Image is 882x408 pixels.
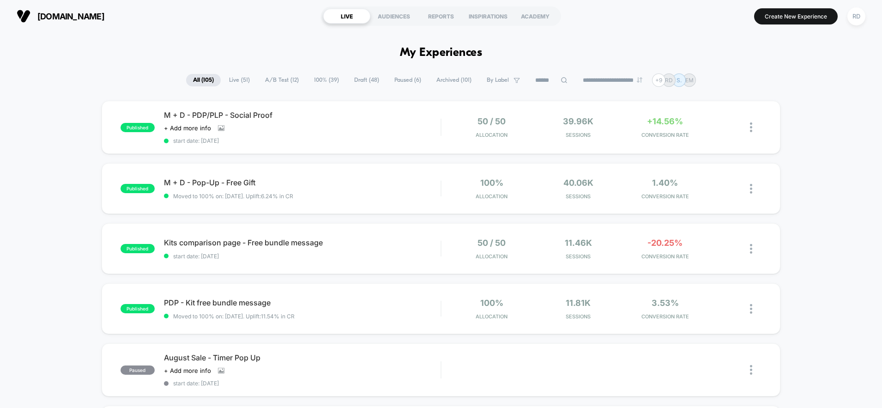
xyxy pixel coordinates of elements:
[164,298,441,307] span: PDP - Kit free bundle message
[637,77,642,83] img: end
[537,313,619,320] span: Sessions
[845,7,868,26] button: RD
[17,9,30,23] img: Visually logo
[652,73,665,87] div: + 9
[477,238,506,248] span: 50 / 50
[685,77,694,84] p: EM
[164,380,441,387] span: start date: [DATE]
[164,178,441,187] span: M + D - Pop-Up - Free Gift
[164,353,441,362] span: August Sale - Timer Pop Up
[537,193,619,200] span: Sessions
[652,298,679,308] span: 3.53%
[164,124,211,132] span: + Add more info
[307,74,346,86] span: 100% ( 39 )
[258,74,306,86] span: A/B Test ( 12 )
[173,193,293,200] span: Moved to 100% on: [DATE] . Uplift: 6.24% in CR
[624,253,706,260] span: CONVERSION RATE
[164,253,441,260] span: start date: [DATE]
[323,9,370,24] div: LIVE
[14,9,107,24] button: [DOMAIN_NAME]
[750,184,752,194] img: close
[121,304,155,313] span: published
[750,244,752,254] img: close
[487,77,509,84] span: By Label
[222,74,257,86] span: Live ( 51 )
[164,110,441,120] span: M + D - PDP/PLP - Social Proof
[624,193,706,200] span: CONVERSION RATE
[624,132,706,138] span: CONVERSION RATE
[400,46,483,60] h1: My Experiences
[121,123,155,132] span: published
[476,193,507,200] span: Allocation
[476,253,507,260] span: Allocation
[387,74,428,86] span: Paused ( 6 )
[164,367,211,374] span: + Add more info
[121,184,155,193] span: published
[121,244,155,253] span: published
[370,9,417,24] div: AUDIENCES
[429,74,478,86] span: Archived ( 101 )
[566,298,591,308] span: 11.81k
[347,74,386,86] span: Draft ( 48 )
[186,74,221,86] span: All ( 105 )
[565,238,592,248] span: 11.46k
[563,178,593,188] span: 40.06k
[677,77,682,84] p: S.
[465,9,512,24] div: INSPIRATIONS
[164,238,441,247] span: Kits comparison page - Free bundle message
[750,122,752,132] img: close
[164,137,441,144] span: start date: [DATE]
[480,298,503,308] span: 100%
[37,12,104,21] span: [DOMAIN_NAME]
[476,313,507,320] span: Allocation
[750,365,752,375] img: close
[512,9,559,24] div: ACADEMY
[647,238,683,248] span: -20.25%
[476,132,507,138] span: Allocation
[173,313,295,320] span: Moved to 100% on: [DATE] . Uplift: 11.54% in CR
[121,365,155,375] span: paused
[537,132,619,138] span: Sessions
[647,116,683,126] span: +14.56%
[754,8,838,24] button: Create New Experience
[537,253,619,260] span: Sessions
[563,116,593,126] span: 39.96k
[417,9,465,24] div: REPORTS
[652,178,678,188] span: 1.40%
[477,116,506,126] span: 50 / 50
[624,313,706,320] span: CONVERSION RATE
[665,77,673,84] p: RD
[480,178,503,188] span: 100%
[750,304,752,314] img: close
[847,7,865,25] div: RD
